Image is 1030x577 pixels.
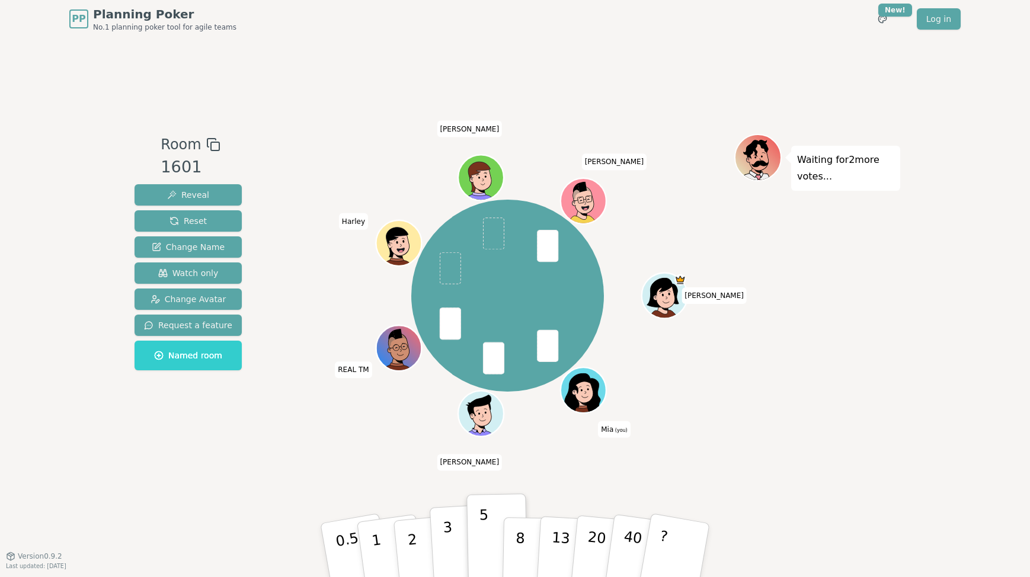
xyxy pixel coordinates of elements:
span: Room [161,134,201,155]
div: 1601 [161,155,220,179]
button: Change Avatar [135,288,242,310]
a: PPPlanning PokerNo.1 planning poker tool for agile teams [69,6,236,32]
span: Named room [154,350,222,361]
button: Request a feature [135,315,242,336]
span: Click to change your name [437,454,502,471]
span: No.1 planning poker tool for agile teams [93,23,236,32]
p: 5 [479,507,490,570]
button: Change Name [135,236,242,258]
span: Change Name [152,241,225,253]
button: Watch only [135,262,242,284]
span: Version 0.9.2 [18,552,62,561]
span: Click to change your name [582,153,647,170]
span: Click to change your name [682,287,747,304]
span: Reset [169,215,207,227]
span: Planning Poker [93,6,236,23]
button: Version0.9.2 [6,552,62,561]
span: Click to change your name [437,121,502,137]
span: Watch only [158,267,219,279]
span: Last updated: [DATE] [6,563,66,569]
span: (you) [613,428,628,433]
div: New! [878,4,912,17]
span: Click to change your name [339,213,368,230]
span: PP [72,12,85,26]
span: Change Avatar [151,293,226,305]
button: Named room [135,341,242,370]
button: New! [872,8,893,30]
span: Click to change your name [335,361,372,378]
span: Reveal [167,189,209,201]
a: Log in [917,8,961,30]
p: Waiting for 2 more votes... [797,152,894,185]
span: Request a feature [144,319,232,331]
button: Reset [135,210,242,232]
span: Ellen is the host [674,274,686,286]
button: Click to change your avatar [562,369,604,412]
span: Click to change your name [598,421,631,438]
button: Reveal [135,184,242,206]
